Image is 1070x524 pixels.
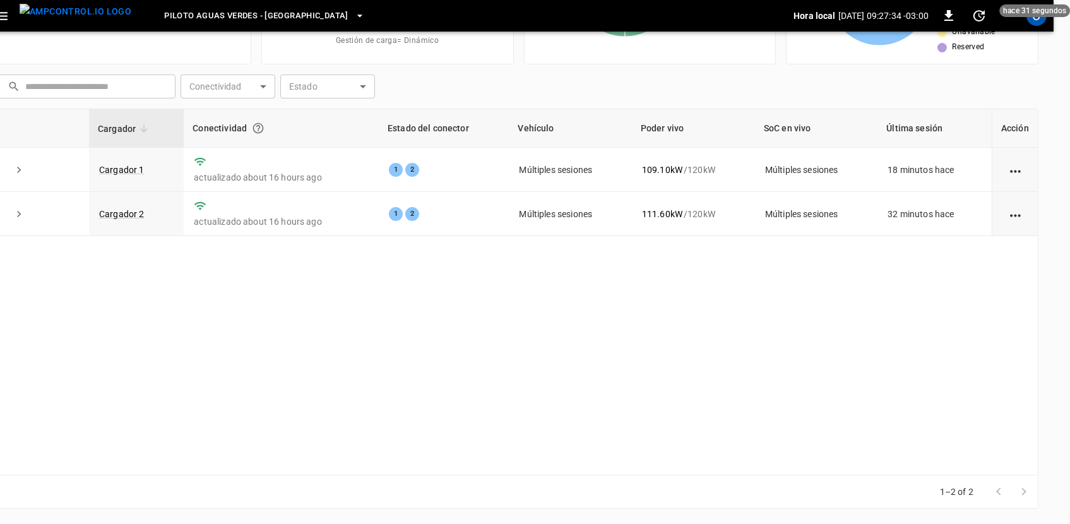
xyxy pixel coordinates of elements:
[1008,164,1023,176] div: action cell options
[940,485,973,498] p: 1–2 of 2
[389,163,403,177] div: 1
[159,4,370,28] button: Piloto Aguas Verdes - [GEOGRAPHIC_DATA]
[509,192,631,236] td: Múltiples sesiones
[755,148,877,192] td: Múltiples sesiones
[642,164,682,176] p: 109.10 kW
[164,9,348,23] span: Piloto Aguas Verdes - [GEOGRAPHIC_DATA]
[755,192,877,236] td: Múltiples sesiones
[992,109,1038,148] th: Acción
[642,164,745,176] div: / 120 kW
[632,109,755,148] th: Poder vivo
[194,171,369,184] p: actualizado about 16 hours ago
[999,4,1070,17] span: hace 31 segundos
[98,121,152,136] span: Cargador
[509,109,631,148] th: Vehículo
[877,148,992,192] td: 18 minutos hace
[877,192,992,236] td: 32 minutos hace
[952,41,984,54] span: Reserved
[877,109,992,148] th: Última sesión
[755,109,877,148] th: SoC en vivo
[642,208,682,220] p: 111.60 kW
[336,35,439,47] span: Gestión de carga = Dinámico
[194,215,369,228] p: actualizado about 16 hours ago
[20,4,131,20] img: ampcontrol.io logo
[838,9,929,22] p: [DATE] 09:27:34 -03:00
[247,117,270,140] button: Conexión entre el cargador y nuestro software.
[405,163,419,177] div: 2
[379,109,509,148] th: Estado del conector
[794,9,836,22] p: Hora local
[405,207,419,221] div: 2
[642,208,745,220] div: / 120 kW
[969,6,989,26] button: set refresh interval
[389,207,403,221] div: 1
[1008,208,1023,220] div: action cell options
[99,209,145,219] a: Cargador 2
[509,148,631,192] td: Múltiples sesiones
[952,26,995,39] span: Unavailable
[193,117,370,140] div: Conectividad
[9,160,28,179] button: expand row
[99,165,145,175] a: Cargador 1
[9,205,28,223] button: expand row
